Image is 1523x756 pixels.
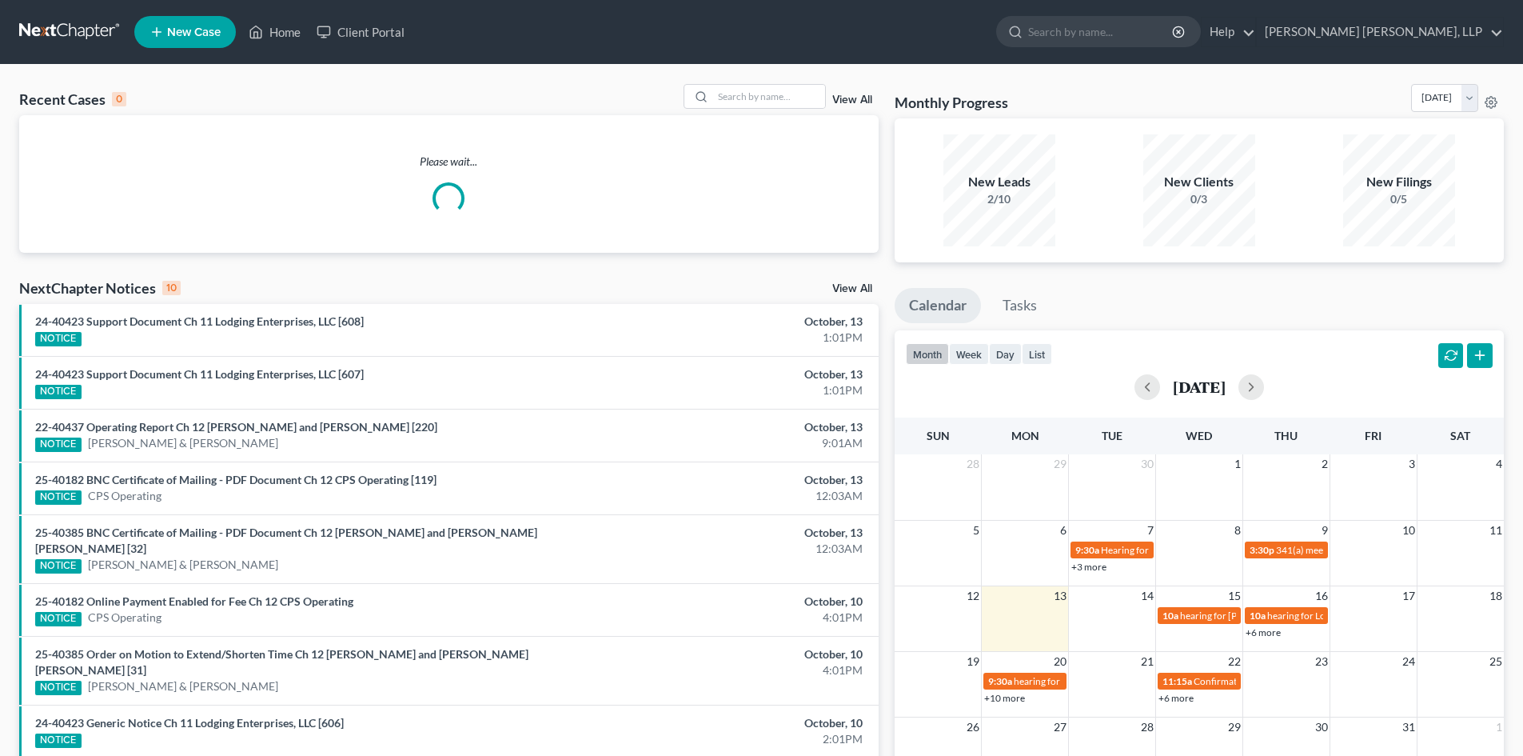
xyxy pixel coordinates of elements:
[1246,626,1281,638] a: +6 more
[35,385,82,399] div: NOTICE
[1052,718,1068,737] span: 27
[1102,429,1122,442] span: Tue
[965,586,981,606] span: 12
[1314,586,1330,606] span: 16
[1401,586,1417,606] span: 17
[1276,544,1514,556] span: 341(a) meeting for [PERSON_NAME] Properties 22 Corp.
[597,435,863,451] div: 9:01AM
[1014,675,1165,687] span: hearing for Lodging Enterprises, LLC
[597,314,863,330] div: October, 13
[965,454,981,474] span: 28
[1180,610,1387,622] span: hearing for [PERSON_NAME] Properties 22 Corp.
[1028,17,1174,46] input: Search by name...
[1143,173,1255,191] div: New Clients
[965,652,981,671] span: 19
[1101,544,1226,556] span: Hearing for [PERSON_NAME]
[713,85,825,108] input: Search by name...
[35,716,344,730] a: 24-40423 Generic Notice Ch 11 Lodging Enterprises, LLC [606]
[1011,429,1039,442] span: Mon
[1343,191,1455,207] div: 0/5
[1139,652,1155,671] span: 21
[1494,718,1504,737] span: 1
[1139,454,1155,474] span: 30
[971,521,981,540] span: 5
[19,90,126,109] div: Recent Cases
[895,288,981,323] a: Calendar
[1250,544,1274,556] span: 3:30p
[1320,521,1330,540] span: 9
[35,647,528,677] a: 25-40385 Order on Motion to Extend/Shorten Time Ch 12 [PERSON_NAME] and [PERSON_NAME] [PERSON_NAM...
[1075,544,1099,556] span: 9:30a
[241,18,309,46] a: Home
[88,557,278,573] a: [PERSON_NAME] & [PERSON_NAME]
[167,26,221,38] span: New Case
[35,332,82,346] div: NOTICE
[1488,521,1504,540] span: 11
[1407,454,1417,474] span: 3
[88,435,278,451] a: [PERSON_NAME] & [PERSON_NAME]
[1052,586,1068,606] span: 13
[112,92,126,106] div: 0
[989,343,1022,365] button: day
[1226,718,1242,737] span: 29
[1139,586,1155,606] span: 14
[1257,18,1503,46] a: [PERSON_NAME] [PERSON_NAME], LLP
[1233,521,1242,540] span: 8
[597,715,863,731] div: October, 10
[1494,454,1504,474] span: 4
[1143,191,1255,207] div: 0/3
[19,278,181,298] div: NextChapter Notices
[1250,610,1266,622] span: 10a
[597,731,863,747] div: 2:01PM
[832,94,872,106] a: View All
[597,541,863,557] div: 12:03AM
[35,367,364,381] a: 24-40423 Support Document Ch 11 Lodging Enterprises, LLC [607]
[927,429,950,442] span: Sun
[1314,652,1330,671] span: 23
[309,18,413,46] a: Client Portal
[1202,18,1255,46] a: Help
[1194,675,1460,687] span: Confirmation hearing for [PERSON_NAME] & [PERSON_NAME]
[1320,454,1330,474] span: 2
[1146,521,1155,540] span: 7
[162,281,181,295] div: 10
[597,382,863,398] div: 1:01PM
[88,488,161,504] a: CPS Operating
[1343,173,1455,191] div: New Filings
[988,288,1051,323] a: Tasks
[1162,675,1192,687] span: 11:15a
[1401,521,1417,540] span: 10
[597,610,863,626] div: 4:01PM
[35,420,437,434] a: 22-40437 Operating Report Ch 12 [PERSON_NAME] and [PERSON_NAME] [220]
[1071,561,1106,573] a: +3 more
[1450,429,1470,442] span: Sat
[597,472,863,488] div: October, 13
[35,526,537,555] a: 25-40385 BNC Certificate of Mailing - PDF Document Ch 12 [PERSON_NAME] and [PERSON_NAME] [PERSON_...
[88,678,278,694] a: [PERSON_NAME] & [PERSON_NAME]
[1314,718,1330,737] span: 30
[1488,652,1504,671] span: 25
[832,283,872,294] a: View All
[35,490,82,505] div: NOTICE
[597,594,863,610] div: October, 10
[988,675,1012,687] span: 9:30a
[1226,652,1242,671] span: 22
[906,343,949,365] button: month
[597,488,863,504] div: 12:03AM
[88,610,161,626] a: CPS Operating
[1365,429,1381,442] span: Fri
[1162,610,1178,622] span: 10a
[965,718,981,737] span: 26
[1139,718,1155,737] span: 28
[35,314,364,328] a: 24-40423 Support Document Ch 11 Lodging Enterprises, LLC [608]
[597,525,863,541] div: October, 13
[1274,429,1298,442] span: Thu
[19,154,879,170] p: Please wait...
[949,343,989,365] button: week
[35,734,82,748] div: NOTICE
[597,366,863,382] div: October, 13
[1158,692,1194,704] a: +6 more
[1186,429,1212,442] span: Wed
[35,681,82,695] div: NOTICE
[1052,652,1068,671] span: 20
